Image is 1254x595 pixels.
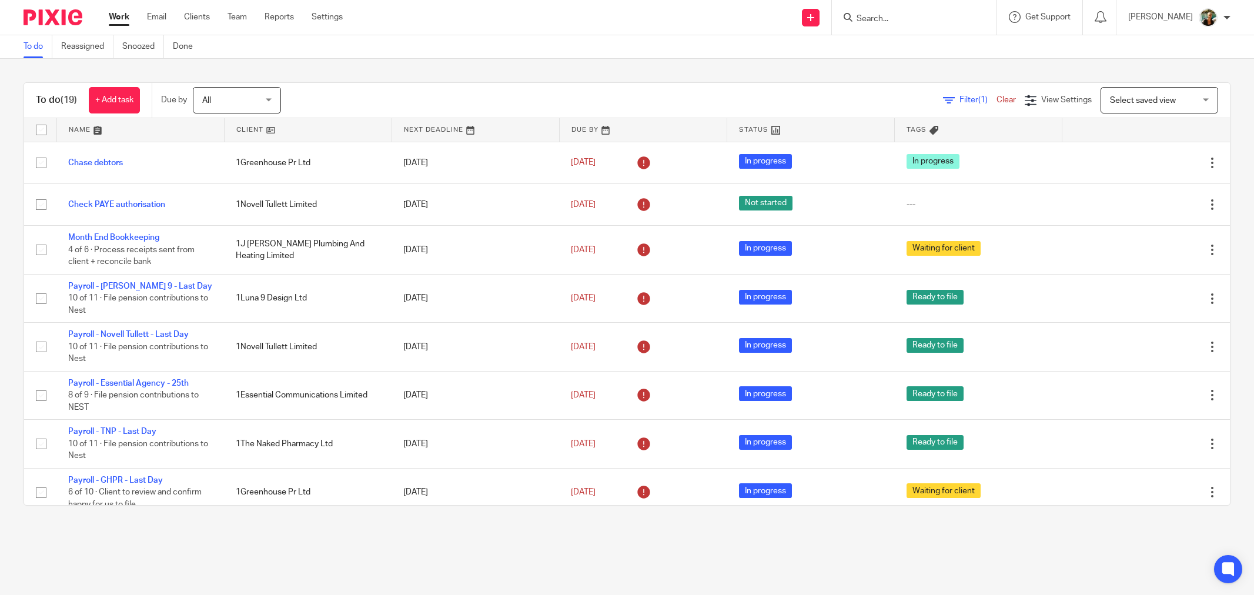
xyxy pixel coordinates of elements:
[224,371,392,419] td: 1Essential Communications Limited
[907,199,1051,210] div: ---
[224,226,392,274] td: 1J [PERSON_NAME] Plumbing And Heating Limited
[224,183,392,225] td: 1Novell Tullett Limited
[1128,11,1193,23] p: [PERSON_NAME]
[739,435,792,450] span: In progress
[122,35,164,58] a: Snoozed
[392,323,559,371] td: [DATE]
[147,11,166,23] a: Email
[68,488,202,509] span: 6 of 10 · Client to review and confirm happy for us to file
[907,241,981,256] span: Waiting for client
[68,330,189,339] a: Payroll - Novell Tullett - Last Day
[907,483,981,498] span: Waiting for client
[68,476,163,484] a: Payroll - GHPR - Last Day
[907,386,964,401] span: Ready to file
[739,154,792,169] span: In progress
[224,323,392,371] td: 1Novell Tullett Limited
[224,142,392,183] td: 1Greenhouse Pr Ltd
[907,126,927,133] span: Tags
[68,440,208,460] span: 10 of 11 · File pension contributions to Nest
[89,87,140,113] a: + Add task
[571,159,596,167] span: [DATE]
[392,183,559,225] td: [DATE]
[68,427,156,436] a: Payroll - TNP - Last Day
[68,294,208,315] span: 10 of 11 · File pension contributions to Nest
[312,11,343,23] a: Settings
[68,246,195,266] span: 4 of 6 · Process receipts sent from client + reconcile bank
[739,290,792,305] span: In progress
[24,35,52,58] a: To do
[571,488,596,496] span: [DATE]
[739,483,792,498] span: In progress
[392,468,559,516] td: [DATE]
[224,274,392,322] td: 1Luna 9 Design Ltd
[392,274,559,322] td: [DATE]
[739,241,792,256] span: In progress
[68,343,208,363] span: 10 of 11 · File pension contributions to Nest
[739,386,792,401] span: In progress
[68,200,165,209] a: Check PAYE authorisation
[109,11,129,23] a: Work
[24,9,82,25] img: Pixie
[392,420,559,468] td: [DATE]
[739,196,792,210] span: Not started
[228,11,247,23] a: Team
[68,282,212,290] a: Payroll - [PERSON_NAME] 9 - Last Day
[61,35,113,58] a: Reassigned
[68,379,189,387] a: Payroll - Essential Agency - 25th
[392,371,559,419] td: [DATE]
[978,96,988,104] span: (1)
[855,14,961,25] input: Search
[68,233,159,242] a: Month End Bookkeeping
[161,94,187,106] p: Due by
[959,96,996,104] span: Filter
[571,343,596,351] span: [DATE]
[571,440,596,448] span: [DATE]
[571,391,596,399] span: [DATE]
[68,391,199,412] span: 8 of 9 · File pension contributions to NEST
[173,35,202,58] a: Done
[907,338,964,353] span: Ready to file
[1110,96,1176,105] span: Select saved view
[224,420,392,468] td: 1The Naked Pharmacy Ltd
[202,96,211,105] span: All
[571,200,596,209] span: [DATE]
[61,95,77,105] span: (19)
[265,11,294,23] a: Reports
[392,226,559,274] td: [DATE]
[571,294,596,302] span: [DATE]
[224,468,392,516] td: 1Greenhouse Pr Ltd
[1041,96,1092,104] span: View Settings
[996,96,1016,104] a: Clear
[907,435,964,450] span: Ready to file
[36,94,77,106] h1: To do
[392,142,559,183] td: [DATE]
[907,154,959,169] span: In progress
[1025,13,1071,21] span: Get Support
[739,338,792,353] span: In progress
[184,11,210,23] a: Clients
[907,290,964,305] span: Ready to file
[1199,8,1218,27] img: Photo2.jpg
[68,159,123,167] a: Chase debtors
[571,246,596,254] span: [DATE]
